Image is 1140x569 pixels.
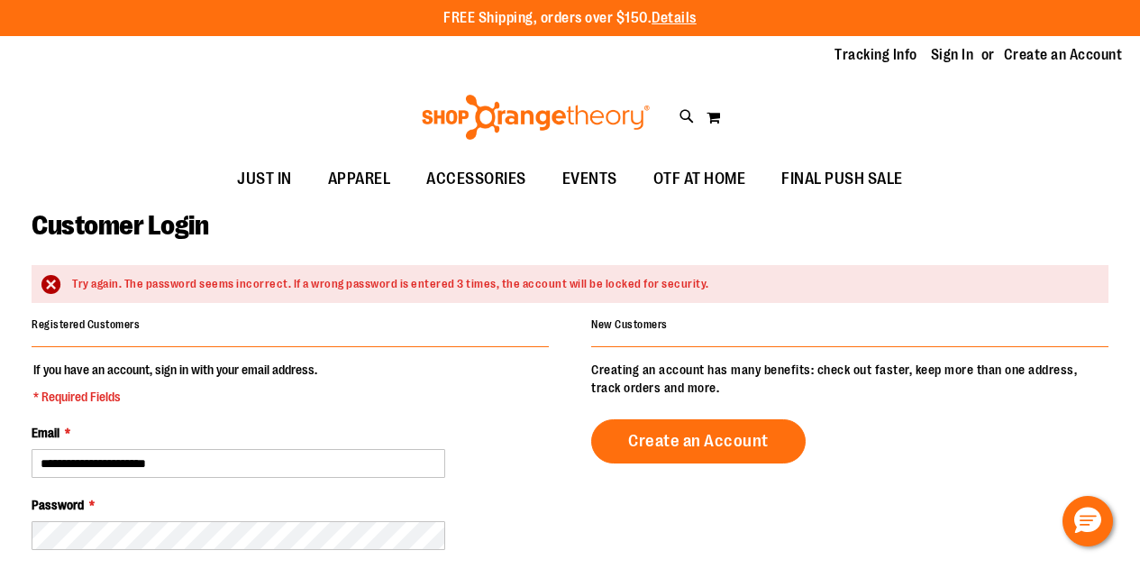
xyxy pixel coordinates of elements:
a: Details [652,10,697,26]
a: APPAREL [310,159,409,200]
span: FINAL PUSH SALE [781,159,903,199]
img: Shop Orangetheory [419,95,652,140]
span: JUST IN [237,159,292,199]
span: ACCESSORIES [426,159,526,199]
legend: If you have an account, sign in with your email address. [32,361,319,406]
button: Hello, have a question? Let’s chat. [1062,496,1113,546]
a: JUST IN [219,159,310,200]
span: Password [32,498,84,512]
span: Email [32,426,59,440]
span: Customer Login [32,210,208,241]
span: * Required Fields [33,388,317,406]
span: Create an Account [628,431,769,451]
a: ACCESSORIES [408,159,544,200]
a: Create an Account [1004,45,1123,65]
span: EVENTS [562,159,617,199]
a: Sign In [931,45,974,65]
p: Creating an account has many benefits: check out faster, keep more than one address, track orders... [591,361,1108,397]
strong: New Customers [591,318,668,331]
span: APPAREL [328,159,391,199]
div: Try again. The password seems incorrect. If a wrong password is entered 3 times, the account will... [72,276,1090,293]
span: OTF AT HOME [653,159,746,199]
a: FINAL PUSH SALE [763,159,921,200]
strong: Registered Customers [32,318,140,331]
a: Tracking Info [834,45,917,65]
a: EVENTS [544,159,635,200]
a: Create an Account [591,419,806,463]
a: OTF AT HOME [635,159,764,200]
p: FREE Shipping, orders over $150. [443,8,697,29]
